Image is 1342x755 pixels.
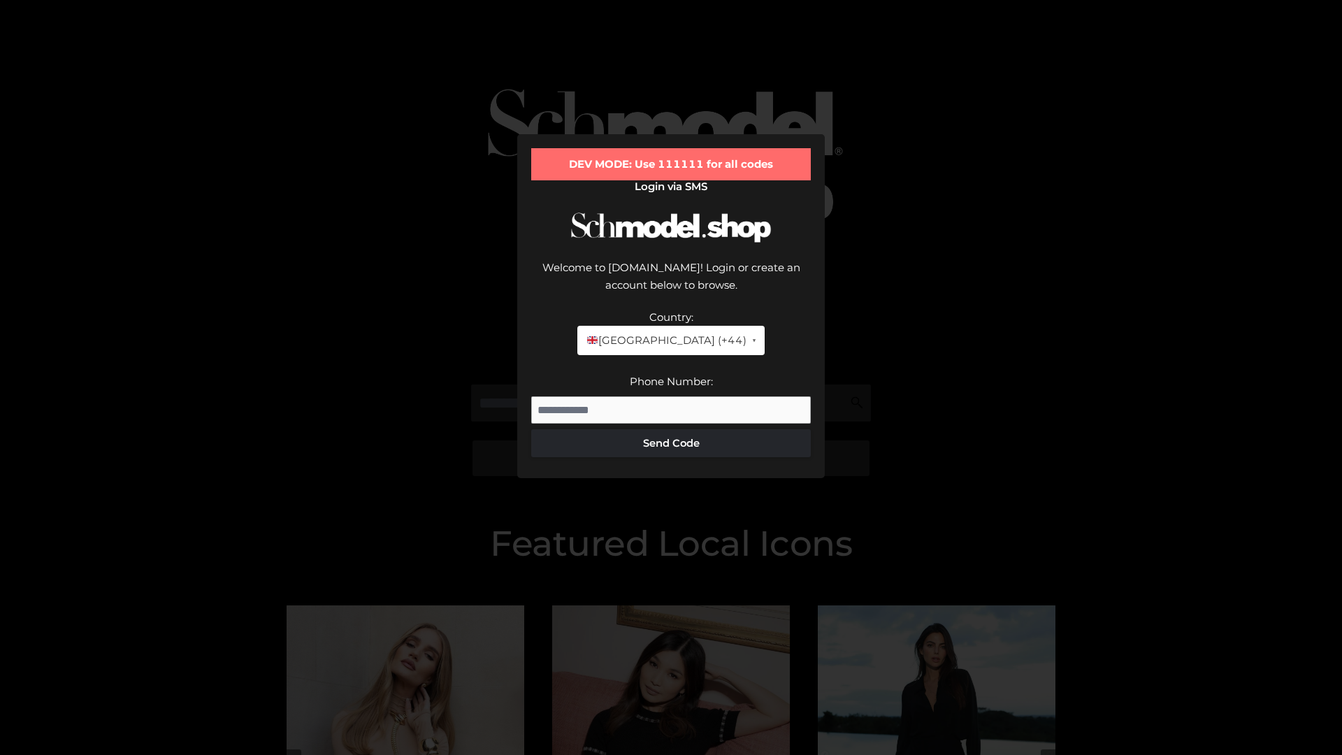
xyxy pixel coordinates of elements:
h2: Login via SMS [531,180,811,193]
button: Send Code [531,429,811,457]
img: Schmodel Logo [566,200,776,255]
div: DEV MODE: Use 111111 for all codes [531,148,811,180]
label: Country: [649,310,693,324]
span: [GEOGRAPHIC_DATA] (+44) [586,331,746,350]
label: Phone Number: [630,375,713,388]
div: Welcome to [DOMAIN_NAME]! Login or create an account below to browse. [531,259,811,308]
img: 🇬🇧 [587,335,598,345]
